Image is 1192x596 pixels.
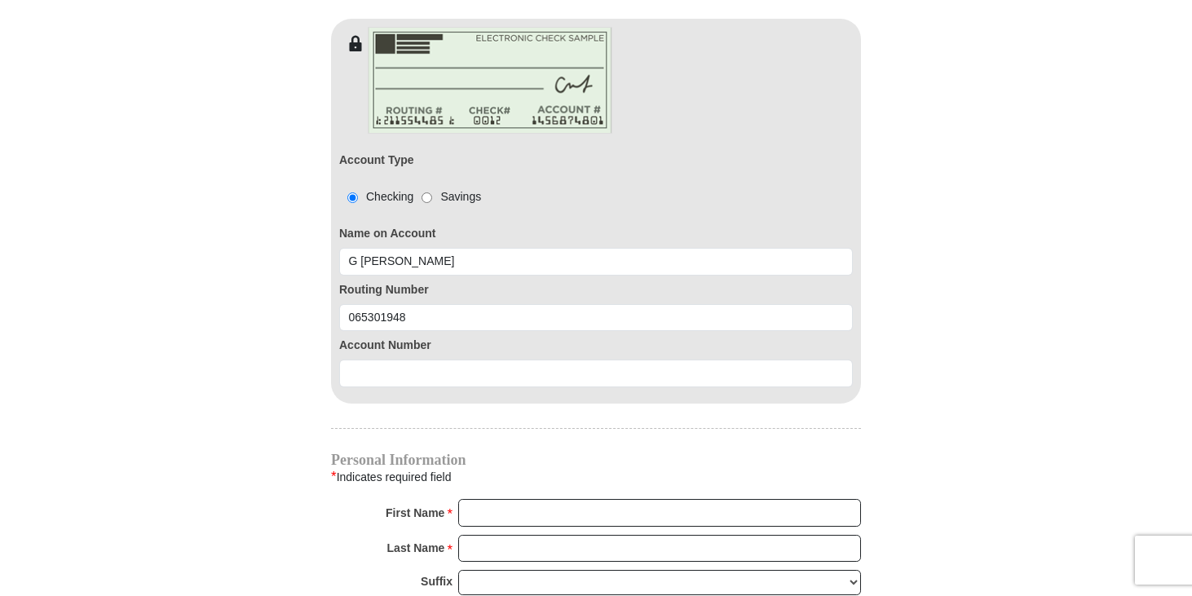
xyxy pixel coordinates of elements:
label: Routing Number [339,281,853,298]
strong: Last Name [387,536,445,559]
div: Checking Savings [339,188,481,205]
label: Name on Account [339,225,853,242]
label: Account Type [339,152,414,169]
img: check-en.png [368,27,612,134]
label: Account Number [339,337,853,354]
strong: First Name [386,501,444,524]
div: Indicates required field [331,466,861,488]
h4: Personal Information [331,453,861,466]
strong: Suffix [421,570,453,593]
